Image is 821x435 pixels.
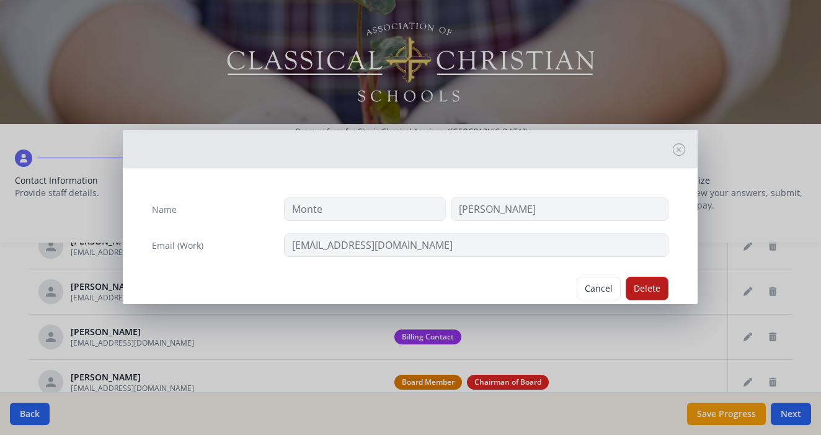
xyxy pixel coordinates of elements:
input: Last Name [451,197,668,221]
button: Delete [626,277,668,300]
input: contact@site.com [284,233,668,257]
button: Cancel [577,277,621,300]
input: First Name [284,197,446,221]
label: Email (Work) [152,240,203,252]
label: Name [152,204,177,216]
